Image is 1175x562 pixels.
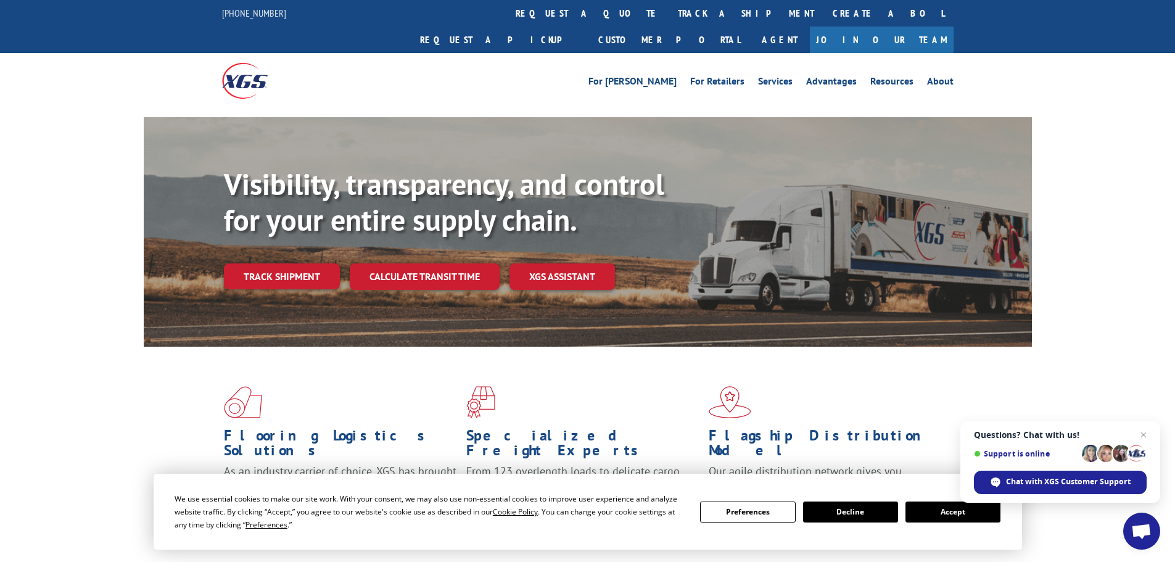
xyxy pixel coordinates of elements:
span: Questions? Chat with us! [974,430,1147,440]
a: Track shipment [224,263,340,289]
h1: Specialized Freight Experts [466,428,699,464]
b: Visibility, transparency, and control for your entire supply chain. [224,165,664,239]
a: Resources [870,76,913,90]
div: We use essential cookies to make our site work. With your consent, we may also use non-essential ... [175,492,685,531]
a: Open chat [1123,513,1160,550]
img: xgs-icon-focused-on-flooring-red [466,386,495,418]
span: Chat with XGS Customer Support [1006,476,1131,487]
a: For [PERSON_NAME] [588,76,677,90]
img: xgs-icon-flagship-distribution-model-red [709,386,751,418]
span: Preferences [245,519,287,530]
a: Advantages [806,76,857,90]
a: Calculate transit time [350,263,500,290]
a: For Retailers [690,76,744,90]
a: Join Our Team [810,27,954,53]
span: Cookie Policy [493,506,538,517]
a: [PHONE_NUMBER] [222,7,286,19]
span: As an industry carrier of choice, XGS has brought innovation and dedication to flooring logistics... [224,464,456,508]
h1: Flagship Distribution Model [709,428,942,464]
span: Chat with XGS Customer Support [974,471,1147,494]
img: xgs-icon-total-supply-chain-intelligence-red [224,386,262,418]
span: Our agile distribution network gives you nationwide inventory management on demand. [709,464,936,493]
button: Accept [905,502,1000,523]
h1: Flooring Logistics Solutions [224,428,457,464]
a: Services [758,76,793,90]
div: Cookie Consent Prompt [154,474,1022,550]
a: Customer Portal [589,27,749,53]
button: Decline [803,502,898,523]
span: Support is online [974,449,1078,458]
a: Request a pickup [411,27,589,53]
a: Agent [749,27,810,53]
p: From 123 overlength loads to delicate cargo, our experienced staff knows the best way to move you... [466,464,699,519]
a: XGS ASSISTANT [509,263,615,290]
button: Preferences [700,502,795,523]
a: About [927,76,954,90]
